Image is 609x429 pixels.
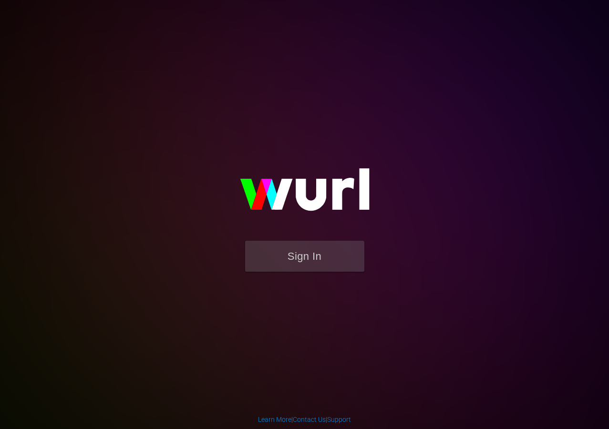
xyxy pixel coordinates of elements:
[293,416,326,423] a: Contact Us
[258,415,351,424] div: | |
[209,148,400,240] img: wurl-logo-on-black-223613ac3d8ba8fe6dc639794a292ebdb59501304c7dfd60c99c58986ef67473.svg
[245,241,364,272] button: Sign In
[327,416,351,423] a: Support
[258,416,291,423] a: Learn More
